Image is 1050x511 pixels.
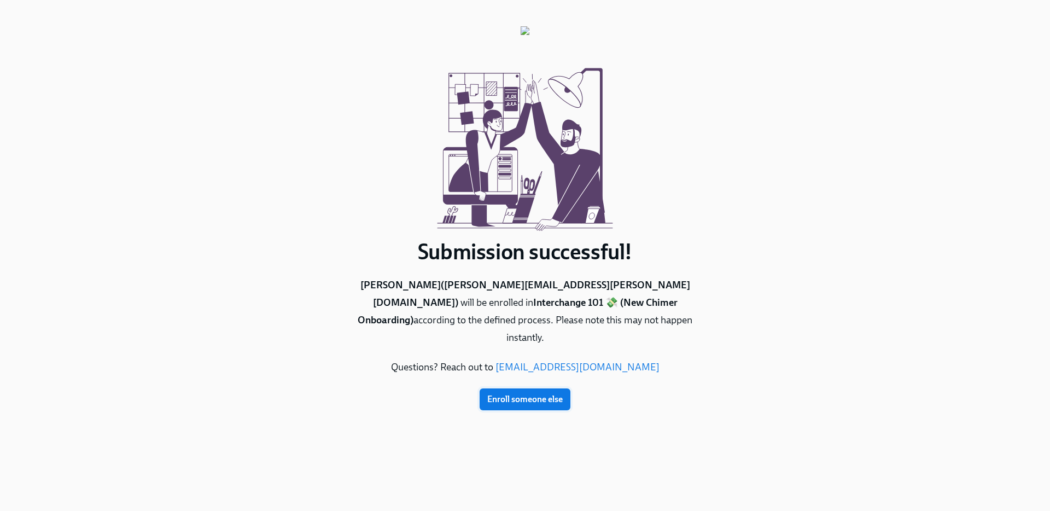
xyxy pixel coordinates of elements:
[339,239,711,265] h1: Submission successful!
[339,359,711,376] p: Questions? Reach out to
[521,26,529,53] img: org-logos%2FpRsMF49YJ.png
[358,297,678,326] b: Interchange 101 💸 (New Chimer Onboarding)
[480,388,570,410] button: Enroll someone else
[360,279,690,309] b: [PERSON_NAME] ( [PERSON_NAME][EMAIL_ADDRESS][PERSON_NAME][DOMAIN_NAME] )
[487,394,563,405] span: Enroll someone else
[432,53,618,239] img: submission-successful.svg
[495,361,660,373] a: [EMAIL_ADDRESS][DOMAIN_NAME]
[339,277,711,347] p: will be enrolled in according to the defined process. Please note this may not happen instantly.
